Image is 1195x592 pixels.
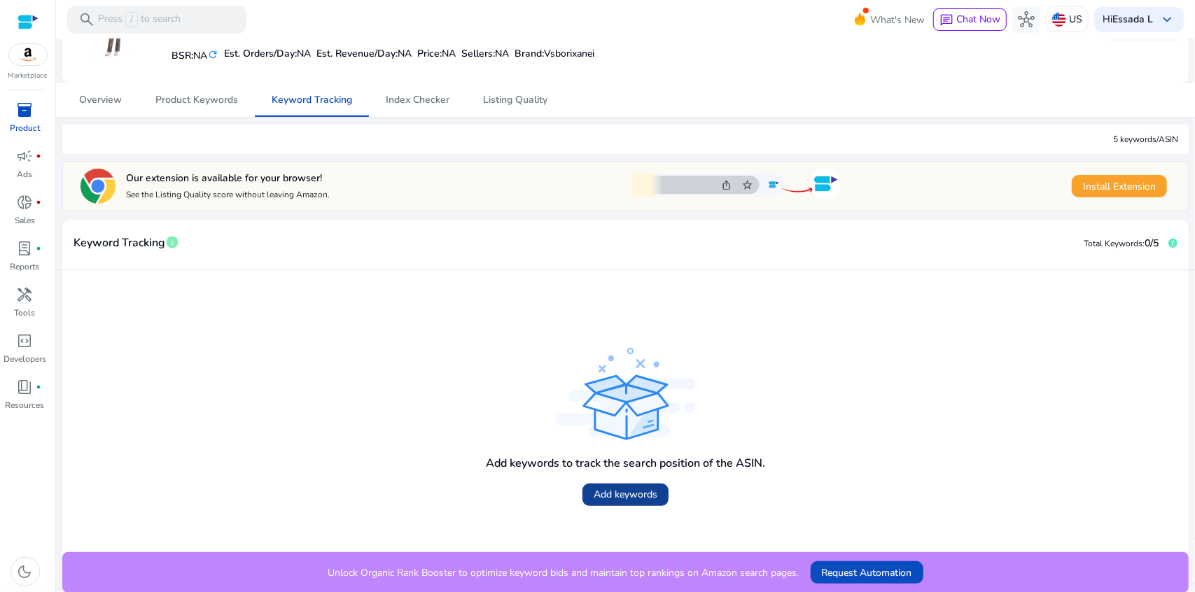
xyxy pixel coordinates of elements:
span: campaign [17,148,34,164]
h5: Est. Revenue/Day: [316,48,412,60]
span: What's New [870,8,925,32]
span: NA [398,47,412,60]
span: NA [297,47,311,60]
span: handyman [17,286,34,303]
span: fiber_manual_record [36,246,42,251]
p: Press to search [98,12,181,27]
span: 0/5 [1145,237,1159,250]
span: Install Extension [1083,179,1156,194]
img: track_product.svg [556,348,696,440]
h5: Our extension is available for your browser! [126,172,330,185]
span: book_4 [17,379,34,395]
p: Ads [18,168,33,181]
span: info [165,235,179,249]
span: Vsborixanei [544,47,594,60]
button: hub [1012,6,1040,34]
p: Sales [15,214,35,227]
span: inventory_2 [17,101,34,118]
img: us.svg [1052,13,1066,27]
button: Request Automation [811,561,923,584]
p: Marketplace [8,71,48,81]
span: NA [442,47,456,60]
h5: Sellers: [461,48,509,60]
button: Change ASIN [1107,19,1177,41]
span: Product Keywords [155,95,238,105]
h4: Add keywords to track the search position of the ASIN. [486,457,765,470]
h5: Price: [417,48,456,60]
span: keyboard_arrow_down [1159,11,1175,28]
p: Hi [1103,15,1153,24]
span: NA [193,49,207,62]
span: fiber_manual_record [36,384,42,390]
span: Overview [79,95,122,105]
span: NA [495,47,509,60]
h5: BSR: [172,47,218,62]
span: Brand [515,47,542,60]
span: Chat Now [956,13,1000,26]
h5: Est. Orders/Day: [224,48,311,60]
span: Total Keywords: [1084,238,1145,249]
p: US [1069,7,1082,31]
p: See the Listing Quality score without leaving Amazon. [126,189,330,200]
p: Unlock Organic Rank Booster to optimize keyword bids and maintain top rankings on Amazon search p... [328,565,799,580]
span: Keyword Tracking [272,95,352,105]
p: Resources [6,399,45,411]
button: chatChat Now [933,8,1007,31]
b: Essada L [1112,13,1153,26]
span: fiber_manual_record [36,153,42,159]
span: / [125,12,138,27]
span: Request Automation [822,565,912,580]
div: 5 keywords/ASIN [1113,133,1178,146]
span: fiber_manual_record [36,199,42,205]
span: search [78,11,95,28]
h5: : [515,48,594,60]
p: Tools [15,306,36,319]
span: dark_mode [17,563,34,580]
span: Add keywords [594,487,657,502]
p: Developers [4,353,46,365]
p: Product [10,122,40,134]
span: Listing Quality [483,95,547,105]
span: Keyword Tracking [74,231,165,255]
p: Reports [11,260,40,273]
span: chat [939,13,953,27]
button: Install Extension [1072,175,1167,197]
span: donut_small [17,194,34,211]
span: Index Checker [386,95,449,105]
span: lab_profile [17,240,34,257]
mat-icon: refresh [207,48,218,62]
img: chrome-logo.svg [81,169,116,204]
img: amazon.svg [9,44,47,65]
span: hub [1018,11,1035,28]
span: code_blocks [17,332,34,349]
